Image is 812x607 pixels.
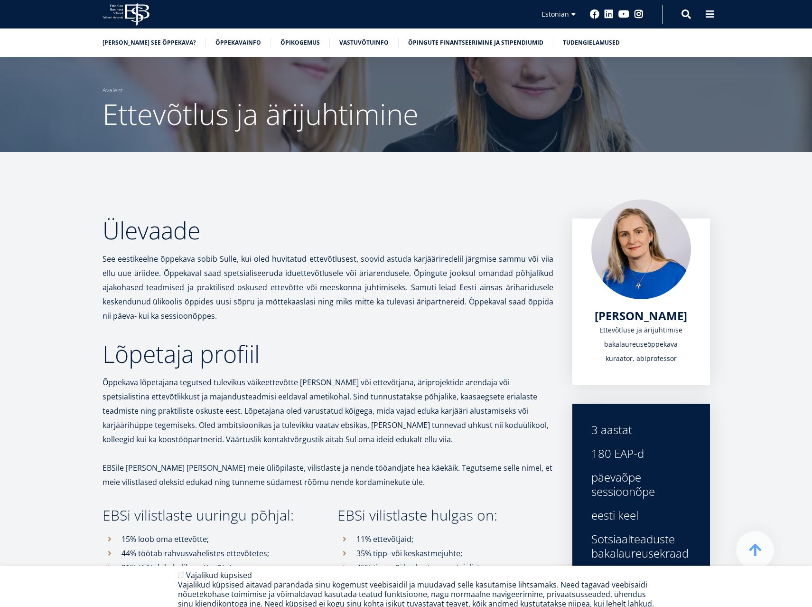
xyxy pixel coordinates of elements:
[408,38,543,47] a: Õpingute finantseerimine ja stipendiumid
[591,323,691,366] div: Ettevõtluse ja ärijuhtimise bakalaureuseōppekava kuraator, abiprofessor
[337,508,553,522] h3: EBSi vilistlaste hulgas on:
[356,532,553,546] p: 11% ettevõtjaid;
[339,38,389,47] a: Vastuvõtuinfo
[186,570,252,580] label: Vajalikud küpsised
[280,38,320,47] a: Õpikogemus
[595,309,687,323] a: [PERSON_NAME]
[103,461,553,489] p: EBSile [PERSON_NAME] [PERSON_NAME] meie üliõpilaste, vilistlaste ja nende tööandjate hea käekäik....
[103,38,196,47] a: [PERSON_NAME] see õppekava?
[591,508,691,522] div: eesti keel
[103,342,553,366] h2: Lõpetaja profiil
[103,375,553,446] p: Õppekava lõpetajana tegutsed tulevikus väikeettevõtte [PERSON_NAME] või ettevõtjana, äriprojektid...
[103,218,553,242] h2: Ülevaade
[103,546,318,560] li: 44% töötab rahvusvahelistes ettevõtetes;
[618,9,629,19] a: Youtube
[563,38,620,47] a: Tudengielamused
[591,446,691,461] div: 180 EAP-d
[595,308,687,323] span: [PERSON_NAME]
[103,532,318,546] li: 15% loob oma ettevõtte;
[634,9,644,19] a: Instagram
[356,560,553,575] p: 45% tipp- või keskastme spetsialiste.
[591,423,691,437] div: 3 aastat
[591,532,691,560] div: Sotsiaalteaduste bakalaureusekraad
[103,560,318,575] li: 21% töötab kohalikes ettevõtetes;
[103,252,553,323] p: See eestikeelne õppekava sobib Sulle, kui oled huvitatud ettevõtlusest, soovid astuda karjäärired...
[591,470,691,499] div: päevaõpe sessioonõpe
[604,9,614,19] a: Linkedin
[103,95,419,133] span: Ettevõtlus ja ärijuhtimine
[356,546,553,560] p: 35% tipp- või keskastmejuhte;
[215,38,261,47] a: Õppekavainfo
[103,508,318,522] h3: EBSi vilistlaste uuringu põhjal:
[103,85,122,95] a: Avaleht
[591,199,691,299] img: a
[590,9,599,19] a: Facebook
